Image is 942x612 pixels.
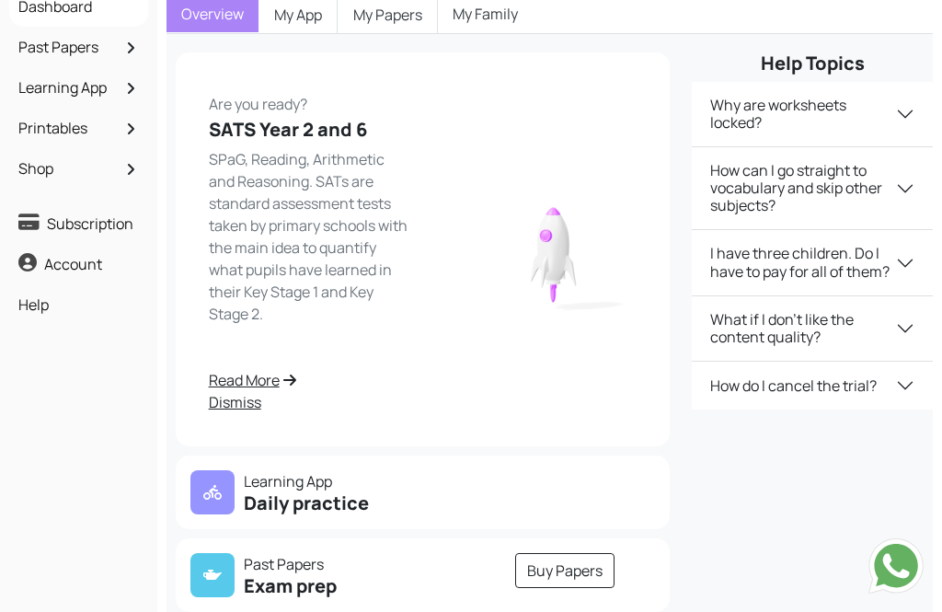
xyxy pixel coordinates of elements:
[692,230,933,294] button: I have three children. Do I have to pay for all of them?
[209,391,412,413] a: Dismiss
[190,470,412,492] p: Learning App
[692,362,933,410] button: How do I cancel the trial?
[209,148,412,325] p: SPaG, Reading, Arithmetic and Reasoning. SATs are standard assessment tests taken by primary scho...
[190,553,412,575] p: Past Papers
[190,492,412,514] h5: Daily practice
[14,153,144,184] a: Shop
[692,52,933,75] h5: Help Topics
[14,248,144,280] a: Account
[515,553,615,588] a: Buy Papers
[14,208,144,239] a: Subscription
[471,183,637,314] img: rocket
[14,289,144,320] a: Help
[692,296,933,361] button: What if I don't like the content quality?
[209,119,412,141] h5: SATS Year 2 and 6
[190,575,412,597] h5: Exam prep
[868,538,924,594] img: Send whatsapp message to +442080035976
[692,82,933,146] button: Why are worksheets locked?
[14,31,144,63] a: Past Papers
[209,86,412,115] p: Are you ready?
[209,369,412,391] a: Read More
[692,147,933,230] button: How can I go straight to vocabulary and skip other subjects?
[14,72,144,103] a: Learning App
[14,112,144,144] a: Printables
